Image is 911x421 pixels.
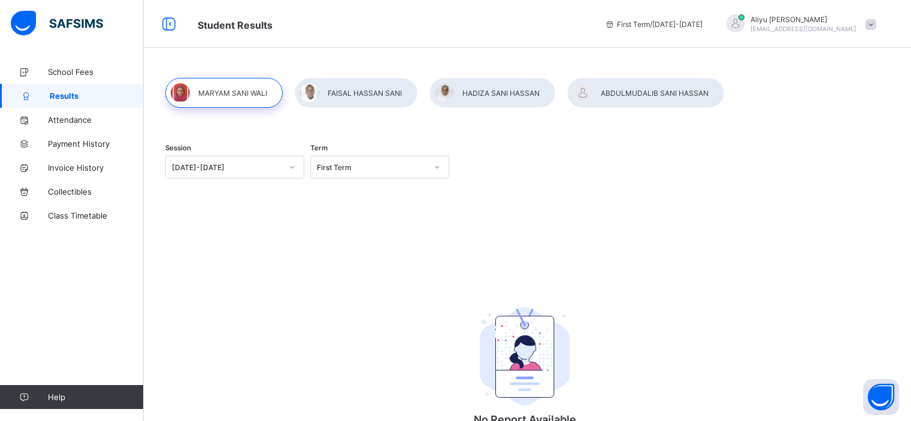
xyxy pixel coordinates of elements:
[750,25,856,32] span: [EMAIL_ADDRESS][DOMAIN_NAME]
[715,14,882,34] div: AliyuUmar
[317,163,427,172] div: First Term
[198,19,273,31] span: Student Results
[310,144,328,152] span: Term
[750,15,856,24] span: Aliyu [PERSON_NAME]
[48,163,144,172] span: Invoice History
[11,11,103,36] img: safsims
[48,139,144,149] span: Payment History
[863,379,899,415] button: Open asap
[48,392,143,402] span: Help
[48,67,144,77] span: School Fees
[48,115,144,125] span: Attendance
[50,91,144,101] span: Results
[480,307,570,405] img: student.207b5acb3037b72b59086e8b1a17b1d0.svg
[605,20,703,29] span: session/term information
[48,211,144,220] span: Class Timetable
[48,187,144,196] span: Collectibles
[172,163,282,172] div: [DATE]-[DATE]
[165,144,191,152] span: Session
